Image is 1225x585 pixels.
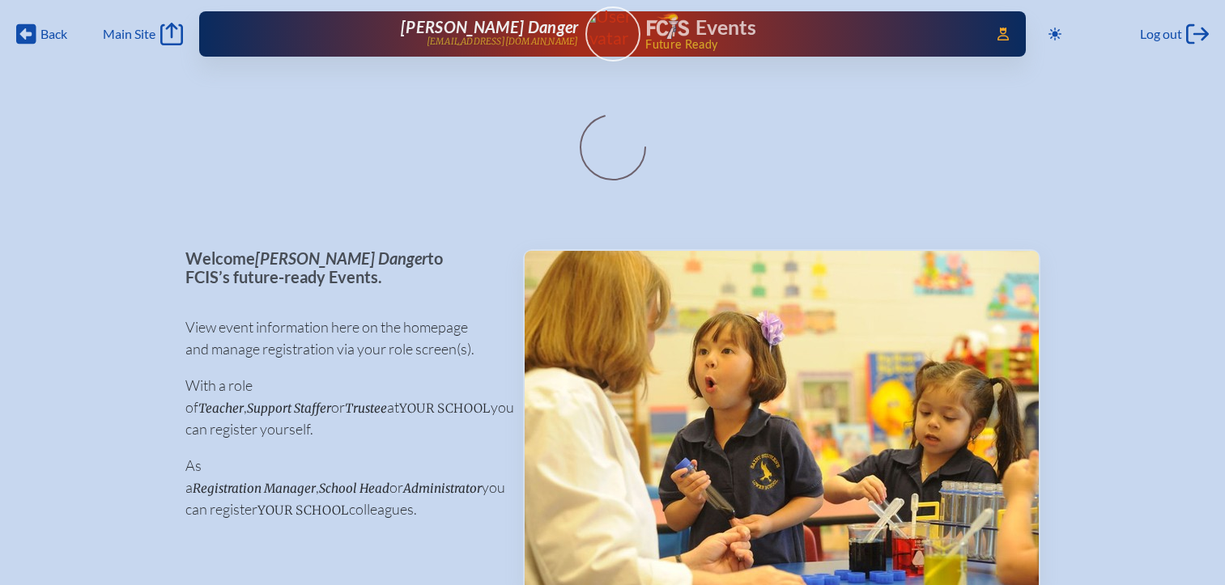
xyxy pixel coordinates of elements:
p: Welcome to FCIS’s future-ready Events. [185,249,497,286]
p: As a , or you can register colleagues. [185,455,497,520]
a: User Avatar [585,6,640,61]
span: Future Ready [645,39,974,50]
span: School Head [319,481,389,496]
span: Administrator [403,481,482,496]
p: View event information here on the homepage and manage registration via your role screen(s). [185,316,497,360]
span: Teacher [198,401,244,416]
img: User Avatar [578,6,647,49]
span: Log out [1140,26,1182,42]
span: your school [399,401,491,416]
a: Main Site [103,23,182,45]
span: Main Site [103,26,155,42]
span: Back [40,26,67,42]
p: With a role of , or at you can register yourself. [185,375,497,440]
span: Registration Manager [193,481,316,496]
span: Trustee [345,401,387,416]
a: [PERSON_NAME] Danger[EMAIL_ADDRESS][DOMAIN_NAME] [251,18,579,50]
span: Support Staffer [247,401,331,416]
span: [PERSON_NAME] Danger [401,17,578,36]
p: [EMAIL_ADDRESS][DOMAIN_NAME] [427,36,579,47]
span: your school [257,502,349,518]
span: [PERSON_NAME] Danger [255,248,427,268]
div: FCIS Events — Future ready [647,13,975,50]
